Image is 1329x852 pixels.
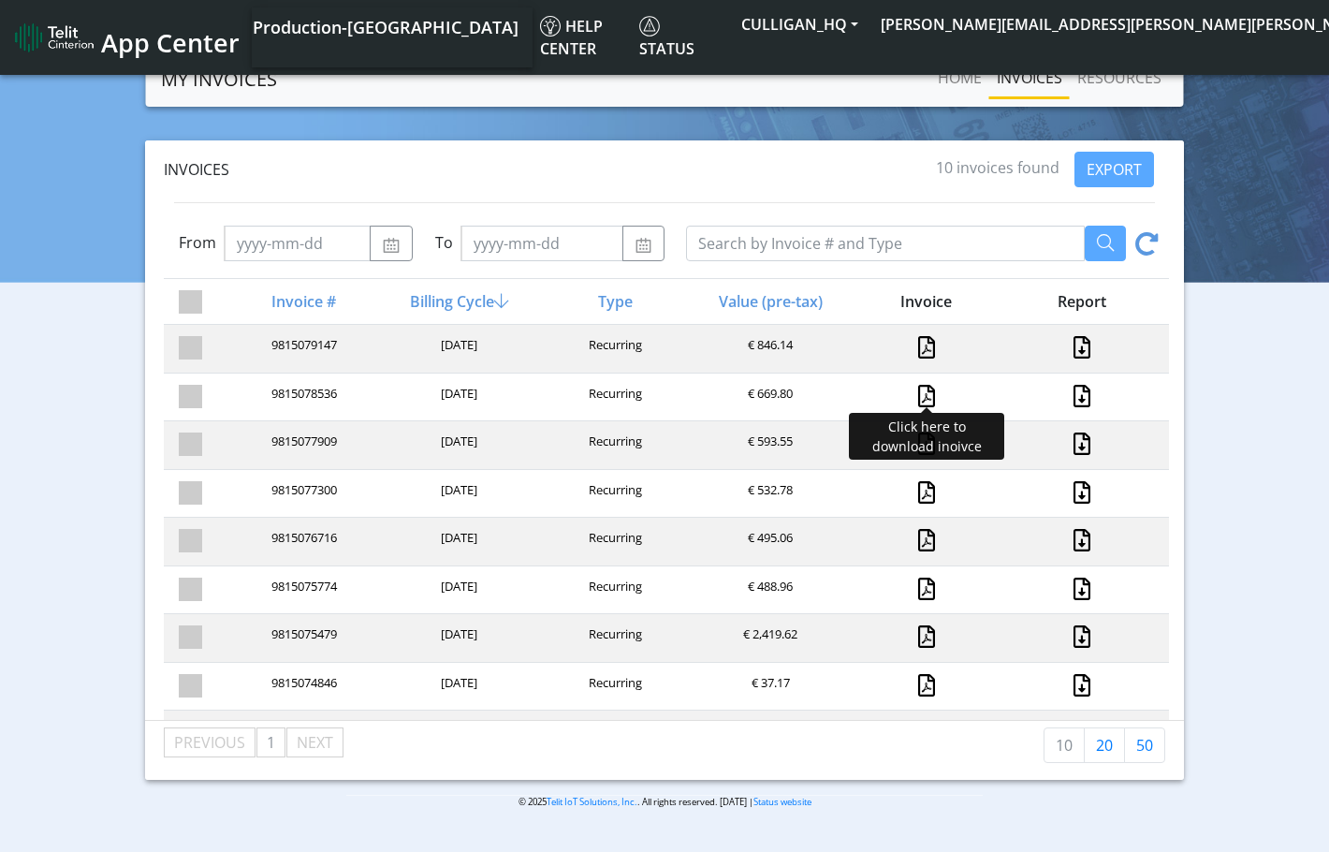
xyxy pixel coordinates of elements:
div: 9815077300 [225,481,380,507]
button: EXPORT [1074,152,1154,187]
a: App Center [15,18,237,58]
div: € 593.55 [691,433,846,458]
img: calendar.svg [382,238,400,253]
div: Recurring [535,578,691,603]
div: Billing Cycle [380,290,535,313]
a: Home [930,59,989,96]
a: MY INVOICES [161,61,277,98]
div: € 846.14 [691,336,846,361]
div: € 669.80 [691,385,846,410]
div: € 488.96 [691,578,846,603]
div: [DATE] [380,625,535,651]
div: 9815077909 [225,433,380,458]
button: CULLIGAN_HQ [730,7,869,41]
div: Recurring [535,625,691,651]
div: Invoice [847,290,1002,313]
div: € 532.78 [691,481,846,507]
span: Next [297,732,333,753]
img: calendar.svg [635,238,652,253]
a: 50 [1124,727,1165,763]
div: Invoice # [225,290,380,313]
div: 9815075774 [225,578,380,603]
input: yyyy-mm-dd [460,226,623,261]
img: logo-telit-cinterion-gw-new.png [15,22,94,52]
div: Recurring [535,529,691,554]
a: Status website [753,796,811,808]
div: 9815074846 [225,674,380,699]
a: Status [632,7,730,67]
div: [DATE] [380,481,535,507]
div: 9815076716 [225,529,380,554]
div: [DATE] [380,336,535,361]
a: Help center [533,7,632,67]
div: 9815079147 [225,336,380,361]
span: App Center [101,25,240,60]
span: 1 [267,732,275,753]
label: To [435,231,453,254]
div: Recurring [535,336,691,361]
div: Click here to download inoivce [849,413,1004,460]
div: € 2,419.62 [691,625,846,651]
div: Type [535,290,691,313]
span: Status [639,16,694,59]
div: Value (pre-tax) [691,290,846,313]
a: Your current platform instance [252,7,518,45]
div: [DATE] [380,674,535,699]
p: © 2025 . All rights reserved. [DATE] | [346,795,983,809]
div: Report [1002,290,1158,313]
div: Recurring [535,385,691,410]
a: INVOICES [989,59,1070,96]
input: yyyy-mm-dd [224,226,371,261]
div: Recurring [535,433,691,458]
span: Previous [174,732,245,753]
span: 10 invoices found [936,157,1059,178]
input: Search by Invoice # and Type [686,226,1085,261]
div: [DATE] [380,578,535,603]
div: [DATE] [380,529,535,554]
div: [DATE] [380,385,535,410]
div: € 37.17 [691,674,846,699]
div: 9815078536 [225,385,380,410]
a: 20 [1084,727,1125,763]
a: Telit IoT Solutions, Inc. [547,796,637,808]
div: [DATE] [380,433,535,458]
span: Help center [540,16,603,59]
span: Production-[GEOGRAPHIC_DATA] [253,16,518,38]
div: € 495.06 [691,529,846,554]
a: RESOURCES [1070,59,1169,96]
label: From [179,231,216,254]
ul: Pagination [164,727,344,757]
div: Recurring [535,481,691,507]
span: Invoices [164,159,229,180]
img: status.svg [639,16,660,37]
div: Recurring [535,674,691,699]
img: knowledge.svg [540,16,561,37]
div: 9815075479 [225,625,380,651]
